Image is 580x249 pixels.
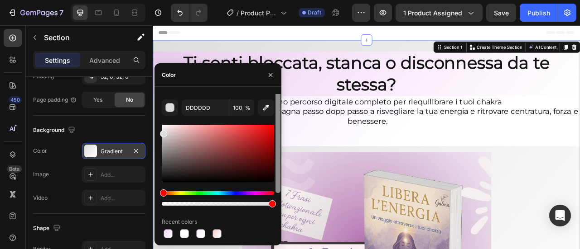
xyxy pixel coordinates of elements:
div: 32, 0, 32, 0 [101,73,143,81]
div: Video [33,194,48,202]
div: Hue [162,191,274,195]
div: Add... [101,194,143,202]
div: 450 [9,96,22,103]
div: Page padding [33,96,77,104]
button: Publish [520,4,558,22]
div: Beta [7,165,22,173]
p: Settings [45,56,70,65]
div: Open Intercom Messenger [549,205,571,226]
button: AI Content [476,22,516,33]
span: Yes [93,96,102,104]
input: Eg: FFFFFF [182,99,229,116]
span: 1 product assigned [403,8,462,18]
div: Section 1 [368,23,395,32]
span: / [237,8,239,18]
p: Section [44,32,118,43]
span: Save [494,9,509,17]
div: Color [162,71,176,79]
p: Scopri il primo percorso digitale completo per riequilibrare i tuoi chakra Anche se parti da zero... [3,91,543,152]
p: 7 [59,7,63,18]
span: No [126,96,133,104]
div: Undo/Redo [171,4,208,22]
p: Create Theme Section [412,23,470,32]
iframe: Design area [153,25,580,249]
div: Publish [527,8,550,18]
div: Color [33,147,47,155]
p: Advanced [89,56,120,65]
button: 1 product assigned [396,4,483,22]
div: Add... [101,171,143,179]
span: Product Page - [DATE] 20:54:08 [241,8,277,18]
div: Recent colors [162,218,197,226]
div: Image [33,170,49,179]
span: % [245,104,251,112]
span: Draft [308,9,321,17]
button: 7 [4,4,68,22]
div: Shape [33,222,62,235]
button: Save [486,4,516,22]
div: Gradient [101,147,127,155]
div: Background [33,124,77,136]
